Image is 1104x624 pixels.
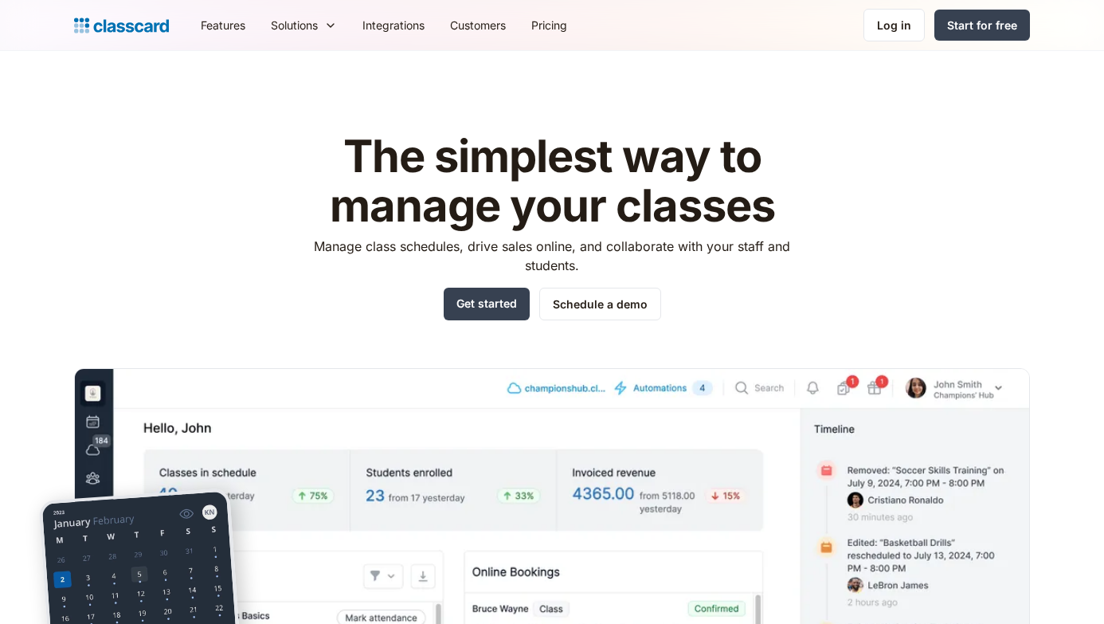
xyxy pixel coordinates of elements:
[863,9,925,41] a: Log in
[299,237,805,275] p: Manage class schedules, drive sales online, and collaborate with your staff and students.
[437,7,519,43] a: Customers
[444,288,530,320] a: Get started
[299,132,805,230] h1: The simplest way to manage your classes
[258,7,350,43] div: Solutions
[877,17,911,33] div: Log in
[271,17,318,33] div: Solutions
[947,17,1017,33] div: Start for free
[539,288,661,320] a: Schedule a demo
[74,14,169,37] a: Logo
[934,10,1030,41] a: Start for free
[188,7,258,43] a: Features
[350,7,437,43] a: Integrations
[519,7,580,43] a: Pricing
